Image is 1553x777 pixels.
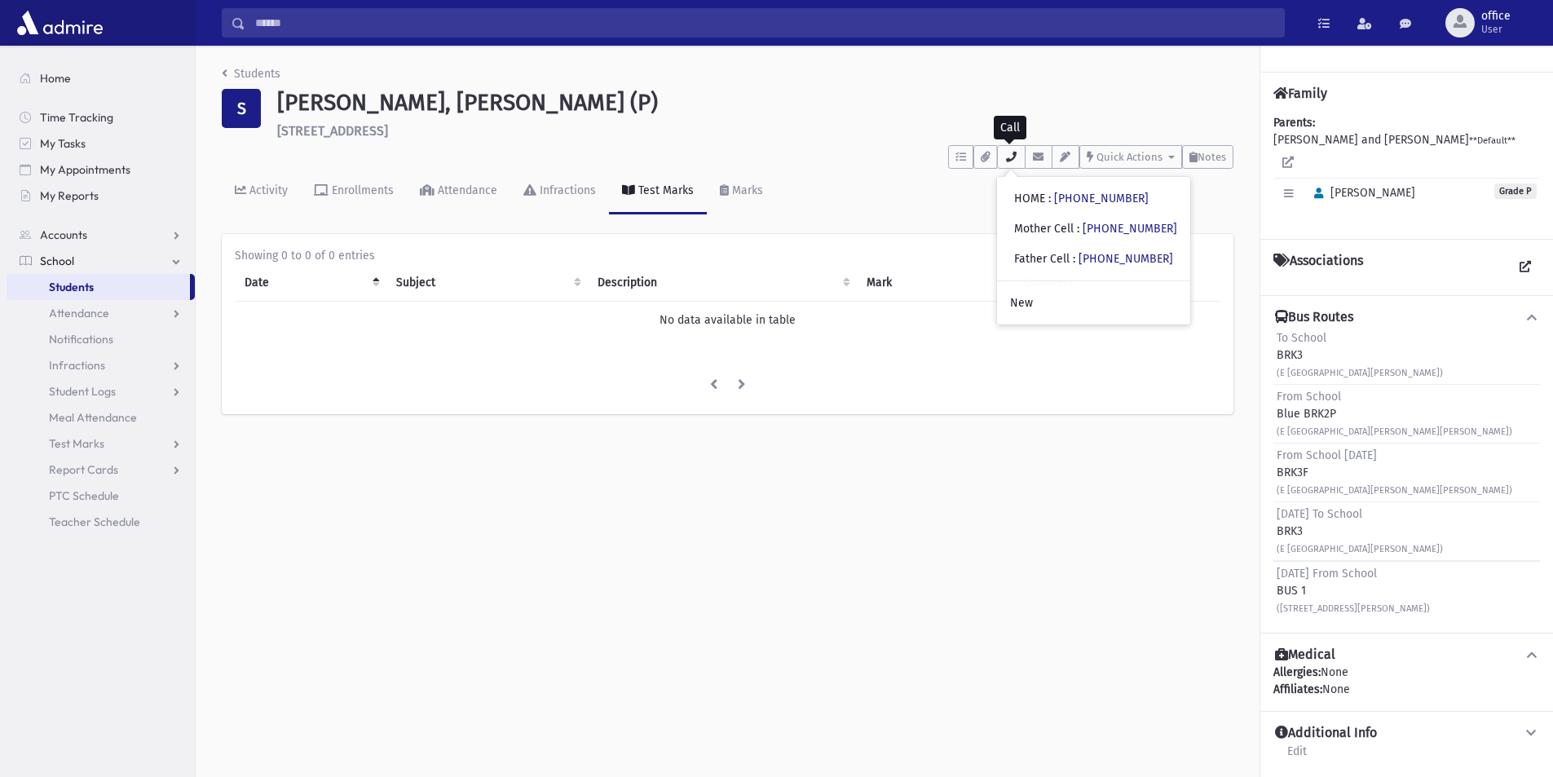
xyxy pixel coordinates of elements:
a: [PHONE_NUMBER] [1054,192,1149,205]
a: [PHONE_NUMBER] [1079,252,1173,266]
a: Marks [707,169,776,214]
a: Infractions [510,169,609,214]
nav: breadcrumb [222,65,280,89]
a: Test Marks [609,169,707,214]
th: Subject: activate to sort column ascending [386,264,588,302]
div: Attendance [435,183,497,197]
input: Search [245,8,1284,38]
span: Teacher Schedule [49,514,140,529]
span: PTC Schedule [49,488,119,503]
div: Infractions [536,183,596,197]
span: Student Logs [49,384,116,399]
span: [DATE] To School [1277,507,1362,521]
a: PTC Schedule [7,483,195,509]
button: Quick Actions [1079,145,1182,169]
span: [DATE] From School [1277,567,1377,581]
div: Father Cell [1014,250,1173,267]
a: Accounts [7,222,195,248]
a: Home [7,65,195,91]
a: Attendance [407,169,510,214]
small: ([STREET_ADDRESS][PERSON_NAME]) [1277,603,1430,614]
small: (E [GEOGRAPHIC_DATA][PERSON_NAME][PERSON_NAME]) [1277,426,1512,437]
div: Showing 0 to 0 of 0 entries [235,247,1220,264]
span: From School [DATE] [1277,448,1377,462]
div: None [1273,664,1540,698]
span: Notifications [49,332,113,347]
div: Enrollments [329,183,394,197]
span: [PERSON_NAME] [1307,186,1415,200]
span: : [1048,192,1051,205]
div: BRK3F [1277,447,1512,498]
h4: Additional Info [1275,725,1377,742]
div: [PERSON_NAME] and [PERSON_NAME] [1273,114,1540,226]
th: Description: activate to sort column ascending [588,264,858,302]
b: Allergies: [1273,665,1321,679]
a: Students [222,67,280,81]
button: Medical [1273,647,1540,664]
a: Test Marks [7,430,195,457]
span: To School [1277,331,1326,345]
span: Meal Attendance [49,410,137,425]
a: Students [7,274,190,300]
a: Enrollments [301,169,407,214]
span: My Tasks [40,136,86,151]
div: BRK3 [1277,329,1443,381]
span: School [40,254,74,268]
div: Marks [729,183,763,197]
button: Notes [1182,145,1233,169]
span: Notes [1198,151,1226,163]
small: (E [GEOGRAPHIC_DATA][PERSON_NAME]) [1277,544,1443,554]
a: Report Cards [7,457,195,483]
b: Affiliates: [1273,682,1322,696]
span: : [1077,222,1079,236]
span: User [1481,23,1511,36]
a: My Tasks [7,130,195,157]
img: AdmirePro [13,7,107,39]
h1: [PERSON_NAME], [PERSON_NAME] (P) [277,89,1233,117]
th: Mark : activate to sort column ascending [857,264,1014,302]
div: S [222,89,261,128]
span: : [1073,252,1075,266]
div: Blue BRK2P [1277,388,1512,439]
span: office [1481,10,1511,23]
div: BUS 1 [1277,565,1430,616]
a: Notifications [7,326,195,352]
td: No data available in table [235,301,1220,338]
th: Date: activate to sort column descending [235,264,386,302]
div: Test Marks [635,183,694,197]
a: Activity [222,169,301,214]
span: Test Marks [49,436,104,451]
button: Bus Routes [1273,309,1540,326]
a: View all Associations [1511,253,1540,282]
div: BRK3 [1277,505,1443,557]
a: Edit [1286,742,1308,771]
div: HOME [1014,190,1149,207]
small: (E [GEOGRAPHIC_DATA][PERSON_NAME][PERSON_NAME]) [1277,485,1512,496]
h4: Family [1273,86,1327,101]
div: Activity [246,183,288,197]
a: Infractions [7,352,195,378]
b: Parents: [1273,116,1315,130]
button: Additional Info [1273,725,1540,742]
span: Time Tracking [40,110,113,125]
h4: Associations [1273,253,1363,282]
span: Home [40,71,71,86]
a: Meal Attendance [7,404,195,430]
h6: [STREET_ADDRESS] [277,123,1233,139]
h4: Medical [1275,647,1335,664]
span: Report Cards [49,462,118,477]
span: My Reports [40,188,99,203]
span: Students [49,280,94,294]
a: My Appointments [7,157,195,183]
a: Time Tracking [7,104,195,130]
a: [PHONE_NUMBER] [1083,222,1177,236]
span: My Appointments [40,162,130,177]
a: Attendance [7,300,195,326]
a: Student Logs [7,378,195,404]
span: Quick Actions [1096,151,1163,163]
a: Teacher Schedule [7,509,195,535]
a: New [997,288,1190,318]
small: (E [GEOGRAPHIC_DATA][PERSON_NAME]) [1277,368,1443,378]
div: None [1273,681,1540,698]
div: Mother Cell [1014,220,1177,237]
